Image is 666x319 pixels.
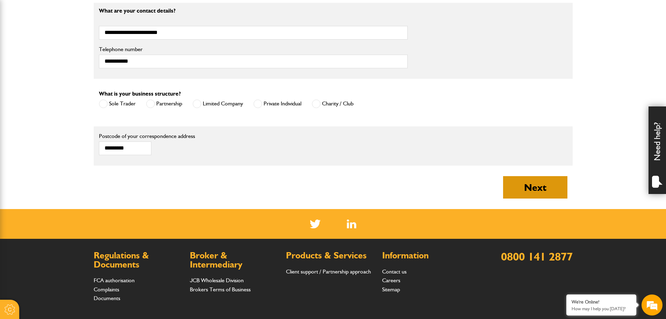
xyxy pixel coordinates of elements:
[115,4,131,20] div: Minimize live chat window
[9,85,128,101] input: Enter your email address
[12,39,29,49] img: d_20077148190_company_1631870298795_20077148190
[382,277,400,284] a: Careers
[99,99,136,108] label: Sole Trader
[190,251,279,269] h2: Broker & Intermediary
[99,133,206,139] label: Postcode of your correspondence address
[94,295,120,301] a: Documents
[347,220,356,228] a: LinkedIn
[99,8,408,14] p: What are your contact details?
[310,220,321,228] img: Twitter
[190,286,251,293] a: Brokers Terms of Business
[99,47,408,52] label: Telephone number
[347,220,356,228] img: Linked In
[501,250,573,263] a: 0800 141 2877
[94,277,135,284] a: FCA authorisation
[382,251,471,260] h2: Information
[94,286,119,293] a: Complaints
[572,306,631,311] p: How may I help you today?
[95,216,127,225] em: Start Chat
[312,99,353,108] label: Charity / Club
[146,99,182,108] label: Partnership
[99,91,181,97] label: What is your business structure?
[36,39,117,48] div: Chat with us now
[649,106,666,194] div: Need help?
[286,251,375,260] h2: Products & Services
[286,268,371,275] a: Client support / Partnership approach
[193,99,243,108] label: Limited Company
[190,277,244,284] a: JCB Wholesale Division
[382,268,407,275] a: Contact us
[253,99,301,108] label: Private Individual
[94,251,183,269] h2: Regulations & Documents
[572,299,631,305] div: We're Online!
[9,65,128,80] input: Enter your last name
[9,127,128,210] textarea: Type your message and hit 'Enter'
[382,286,400,293] a: Sitemap
[9,106,128,122] input: Enter your phone number
[503,176,567,199] button: Next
